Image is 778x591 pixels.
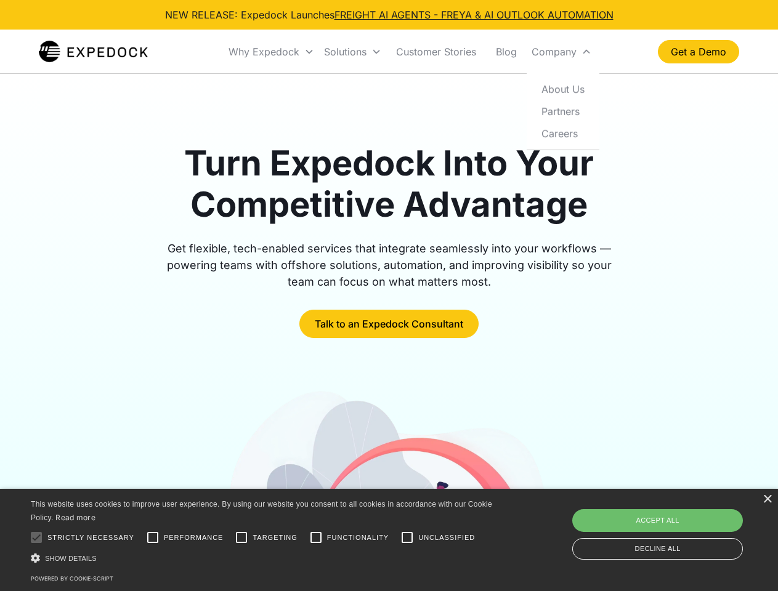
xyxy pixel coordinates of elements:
[532,100,594,122] a: Partners
[327,533,389,543] span: Functionality
[31,575,113,582] a: Powered by cookie-script
[532,46,577,58] div: Company
[319,31,386,73] div: Solutions
[164,533,224,543] span: Performance
[532,78,594,100] a: About Us
[229,46,299,58] div: Why Expedock
[165,7,614,22] div: NEW RELEASE: Expedock Launches
[47,533,134,543] span: Strictly necessary
[324,46,367,58] div: Solutions
[31,552,496,565] div: Show details
[39,39,148,64] a: home
[253,533,297,543] span: Targeting
[386,31,486,73] a: Customer Stories
[418,533,475,543] span: Unclassified
[334,9,614,21] a: FREIGHT AI AGENTS - FREYA & AI OUTLOOK AUTOMATION
[55,513,95,522] a: Read more
[527,73,599,150] nav: Company
[31,500,492,523] span: This website uses cookies to improve user experience. By using our website you consent to all coo...
[573,458,778,591] iframe: Chat Widget
[532,122,594,144] a: Careers
[45,555,97,562] span: Show details
[658,40,739,63] a: Get a Demo
[486,31,527,73] a: Blog
[527,31,596,73] div: Company
[224,31,319,73] div: Why Expedock
[39,39,148,64] img: Expedock Logo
